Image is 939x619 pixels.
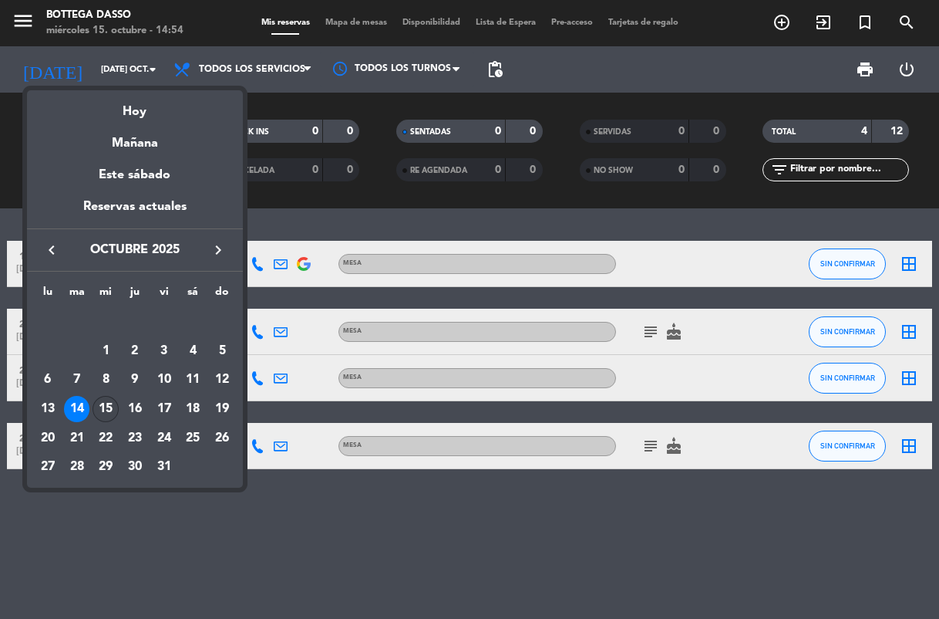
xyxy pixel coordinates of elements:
td: 8 de octubre de 2025 [91,365,120,394]
div: 17 [151,396,177,422]
div: 6 [35,367,61,393]
td: 24 de octubre de 2025 [150,424,179,453]
div: 4 [180,338,206,364]
td: 10 de octubre de 2025 [150,365,179,394]
td: 18 de octubre de 2025 [179,394,208,424]
div: Mañana [27,122,243,154]
div: Reservas actuales [27,197,243,228]
td: 29 de octubre de 2025 [91,452,120,482]
td: 7 de octubre de 2025 [62,365,92,394]
div: 27 [35,454,61,480]
i: keyboard_arrow_left [42,241,61,259]
td: 9 de octubre de 2025 [120,365,150,394]
th: martes [62,283,92,307]
td: 28 de octubre de 2025 [62,452,92,482]
div: 31 [151,454,177,480]
td: 2 de octubre de 2025 [120,337,150,366]
th: domingo [207,283,237,307]
i: keyboard_arrow_right [209,241,227,259]
button: keyboard_arrow_right [204,240,232,260]
td: 4 de octubre de 2025 [179,337,208,366]
th: jueves [120,283,150,307]
td: OCT. [33,307,237,337]
div: 5 [209,338,235,364]
div: Hoy [27,90,243,122]
div: 7 [64,367,90,393]
div: 1 [93,338,119,364]
td: 3 de octubre de 2025 [150,337,179,366]
td: 31 de octubre de 2025 [150,452,179,482]
td: 1 de octubre de 2025 [91,337,120,366]
div: 8 [93,367,119,393]
div: 15 [93,396,119,422]
div: 20 [35,425,61,452]
div: 25 [180,425,206,452]
td: 22 de octubre de 2025 [91,424,120,453]
button: keyboard_arrow_left [38,240,66,260]
div: 3 [151,338,177,364]
div: 13 [35,396,61,422]
td: 17 de octubre de 2025 [150,394,179,424]
td: 14 de octubre de 2025 [62,394,92,424]
div: 26 [209,425,235,452]
td: 27 de octubre de 2025 [33,452,62,482]
td: 5 de octubre de 2025 [207,337,237,366]
div: 14 [64,396,90,422]
td: 15 de octubre de 2025 [91,394,120,424]
div: 21 [64,425,90,452]
div: 24 [151,425,177,452]
td: 20 de octubre de 2025 [33,424,62,453]
div: 16 [122,396,148,422]
td: 30 de octubre de 2025 [120,452,150,482]
td: 21 de octubre de 2025 [62,424,92,453]
td: 13 de octubre de 2025 [33,394,62,424]
td: 11 de octubre de 2025 [179,365,208,394]
td: 26 de octubre de 2025 [207,424,237,453]
div: 2 [122,338,148,364]
th: miércoles [91,283,120,307]
span: octubre 2025 [66,240,204,260]
td: 19 de octubre de 2025 [207,394,237,424]
div: 12 [209,367,235,393]
div: Este sábado [27,154,243,197]
th: sábado [179,283,208,307]
div: 18 [180,396,206,422]
td: 23 de octubre de 2025 [120,424,150,453]
td: 16 de octubre de 2025 [120,394,150,424]
div: 29 [93,454,119,480]
td: 12 de octubre de 2025 [207,365,237,394]
div: 28 [64,454,90,480]
th: viernes [150,283,179,307]
div: 30 [122,454,148,480]
td: 6 de octubre de 2025 [33,365,62,394]
div: 10 [151,367,177,393]
div: 19 [209,396,235,422]
th: lunes [33,283,62,307]
td: 25 de octubre de 2025 [179,424,208,453]
div: 9 [122,367,148,393]
div: 11 [180,367,206,393]
div: 23 [122,425,148,452]
div: 22 [93,425,119,452]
